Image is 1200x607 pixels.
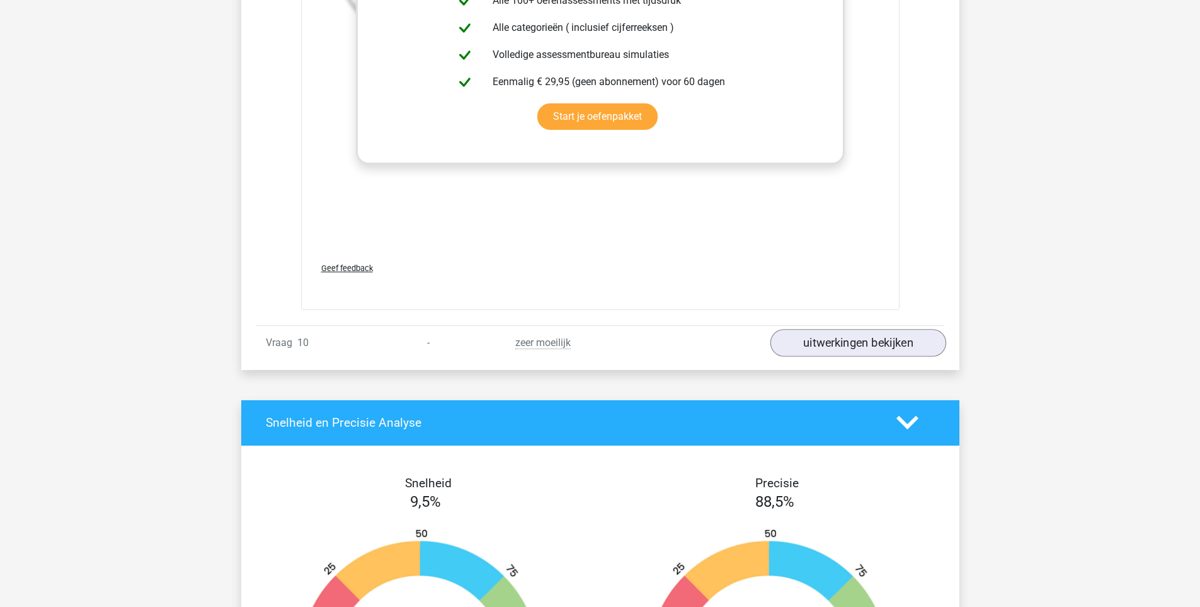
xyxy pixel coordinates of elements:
span: Geef feedback [321,263,373,273]
span: Vraag [266,335,297,350]
div: - [371,335,486,350]
a: uitwerkingen bekijken [770,329,946,357]
h4: Snelheid [266,476,591,490]
a: Start je oefenpakket [537,103,658,130]
span: zeer moeilijk [515,337,571,349]
h4: Precisie [615,476,940,490]
span: 10 [297,337,309,349]
span: 88,5% [755,493,794,511]
span: 9,5% [410,493,441,511]
h4: Snelheid en Precisie Analyse [266,415,877,430]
